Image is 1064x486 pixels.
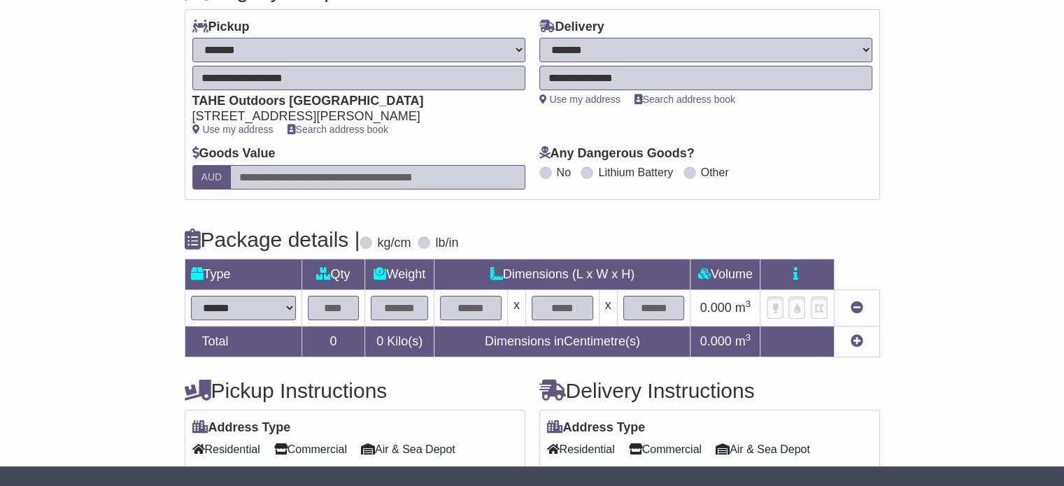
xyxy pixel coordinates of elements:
[599,290,617,326] td: x
[302,326,365,357] td: 0
[376,334,383,348] span: 0
[746,299,751,309] sup: 3
[746,332,751,343] sup: 3
[547,438,615,460] span: Residential
[598,166,673,179] label: Lithium Battery
[735,301,751,315] span: m
[302,259,365,290] td: Qty
[185,259,302,290] td: Type
[690,259,760,290] td: Volume
[539,20,604,35] label: Delivery
[185,326,302,357] td: Total
[700,334,732,348] span: 0.000
[539,146,695,162] label: Any Dangerous Goods?
[629,438,702,460] span: Commercial
[851,301,863,315] a: Remove this item
[547,420,646,436] label: Address Type
[539,94,620,105] a: Use my address
[192,146,276,162] label: Goods Value
[365,326,434,357] td: Kilo(s)
[507,290,525,326] td: x
[274,438,347,460] span: Commercial
[192,165,232,190] label: AUD
[851,334,863,348] a: Add new item
[700,301,732,315] span: 0.000
[557,166,571,179] label: No
[435,236,458,251] label: lb/in
[185,379,525,402] h4: Pickup Instructions
[377,236,411,251] label: kg/cm
[192,94,511,109] div: TAHE Outdoors [GEOGRAPHIC_DATA]
[701,166,729,179] label: Other
[361,438,455,460] span: Air & Sea Depot
[539,379,880,402] h4: Delivery Instructions
[192,420,291,436] label: Address Type
[192,20,250,35] label: Pickup
[434,259,690,290] td: Dimensions (L x W x H)
[716,438,810,460] span: Air & Sea Depot
[735,334,751,348] span: m
[634,94,735,105] a: Search address book
[192,438,260,460] span: Residential
[288,124,388,135] a: Search address book
[192,124,274,135] a: Use my address
[365,259,434,290] td: Weight
[185,228,360,251] h4: Package details |
[434,326,690,357] td: Dimensions in Centimetre(s)
[192,109,511,124] div: [STREET_ADDRESS][PERSON_NAME]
